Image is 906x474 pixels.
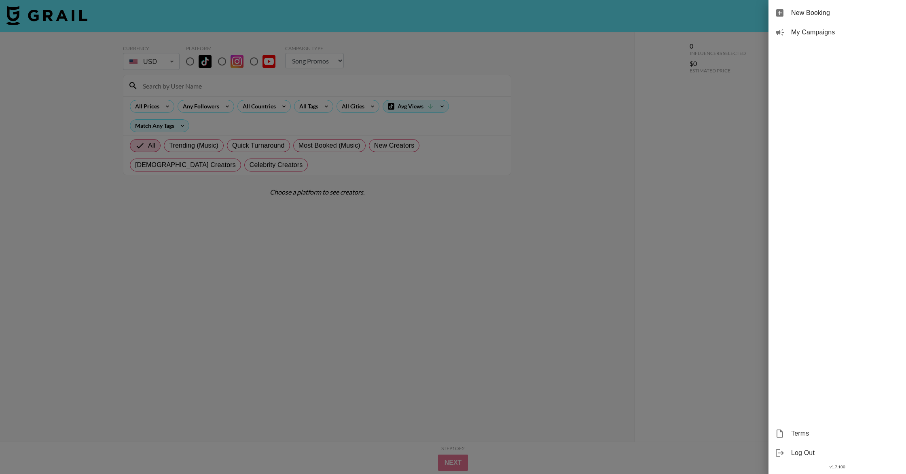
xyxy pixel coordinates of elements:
[768,23,906,42] div: My Campaigns
[768,424,906,443] div: Terms
[791,28,900,37] span: My Campaigns
[791,429,900,438] span: Terms
[791,8,900,18] span: New Booking
[791,448,900,458] span: Log Out
[768,443,906,463] div: Log Out
[768,463,906,471] div: v 1.7.100
[768,3,906,23] div: New Booking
